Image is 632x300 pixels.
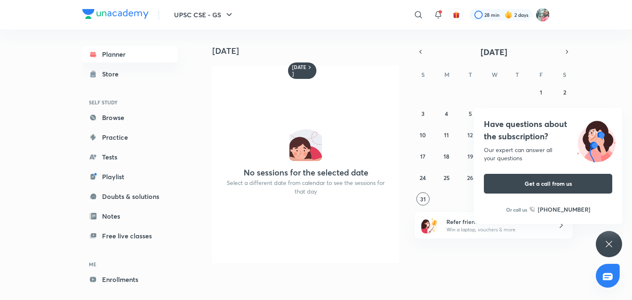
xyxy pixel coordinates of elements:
abbr: Thursday [516,71,519,78]
h6: [PHONE_NUMBER] [538,205,590,214]
abbr: Wednesday [492,71,497,78]
button: August 24, 2025 [416,171,430,184]
div: Store [102,69,123,79]
button: August 9, 2025 [558,107,571,120]
abbr: August 19, 2025 [467,152,473,160]
p: Select a different date from calendar to see the sessions for that day [222,178,389,196]
abbr: Monday [444,71,449,78]
abbr: August 1, 2025 [540,88,542,96]
button: August 18, 2025 [440,150,453,163]
abbr: August 10, 2025 [420,131,426,139]
button: August 10, 2025 [416,128,430,141]
a: Planner [82,46,178,62]
a: Notes [82,208,178,224]
abbr: August 17, 2025 [420,152,425,160]
button: August 1, 2025 [534,85,548,99]
abbr: August 18, 2025 [444,152,449,160]
abbr: Sunday [421,71,425,78]
a: Enrollments [82,271,178,288]
button: August 26, 2025 [464,171,477,184]
abbr: August 2, 2025 [563,88,566,96]
button: August 31, 2025 [416,192,430,205]
img: avatar [453,11,460,18]
h4: No sessions for the selected date [244,168,368,178]
p: Win a laptop, vouchers & more [446,226,548,233]
button: August 6, 2025 [487,107,500,120]
img: No events [289,128,322,161]
a: Free live classes [82,228,178,244]
abbr: August 5, 2025 [469,110,472,118]
h6: Refer friends [446,217,548,226]
img: streak [504,11,513,19]
abbr: August 26, 2025 [467,174,473,182]
a: Doubts & solutions [82,188,178,205]
div: Our expert can answer all your questions [484,146,612,162]
button: August 8, 2025 [534,107,548,120]
button: August 4, 2025 [440,107,453,120]
abbr: August 4, 2025 [445,110,448,118]
a: Company Logo [82,9,149,21]
button: Get a call from us [484,174,612,194]
h6: [DATE] [292,64,307,77]
button: August 17, 2025 [416,150,430,163]
a: Practice [82,129,178,145]
button: August 11, 2025 [440,128,453,141]
button: August 3, 2025 [416,107,430,120]
button: August 5, 2025 [464,107,477,120]
a: Store [82,66,178,82]
h6: ME [82,257,178,271]
h4: Have questions about the subscription? [484,118,612,143]
button: August 12, 2025 [464,128,477,141]
abbr: August 24, 2025 [420,174,426,182]
p: Or call us [506,206,527,213]
button: UPSC CSE - GS [169,7,239,23]
button: avatar [450,8,463,21]
abbr: August 25, 2025 [444,174,450,182]
button: August 25, 2025 [440,171,453,184]
button: August 7, 2025 [511,107,524,120]
img: referral [421,217,438,233]
button: August 2, 2025 [558,85,571,99]
button: [DATE] [426,46,561,58]
abbr: August 12, 2025 [467,131,473,139]
button: August 19, 2025 [464,150,477,163]
abbr: August 11, 2025 [444,131,449,139]
a: Playlist [82,168,178,185]
abbr: Tuesday [469,71,472,78]
abbr: August 31, 2025 [420,195,426,203]
abbr: August 3, 2025 [421,110,425,118]
span: [DATE] [481,46,507,58]
a: Browse [82,109,178,126]
img: ttu_illustration_new.svg [570,118,622,162]
h4: [DATE] [212,46,406,56]
abbr: Friday [539,71,543,78]
h6: SELF STUDY [82,95,178,109]
a: Tests [82,149,178,165]
a: [PHONE_NUMBER] [530,205,590,214]
img: Prerna Pathak [536,8,550,22]
img: Company Logo [82,9,149,19]
abbr: Saturday [563,71,566,78]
